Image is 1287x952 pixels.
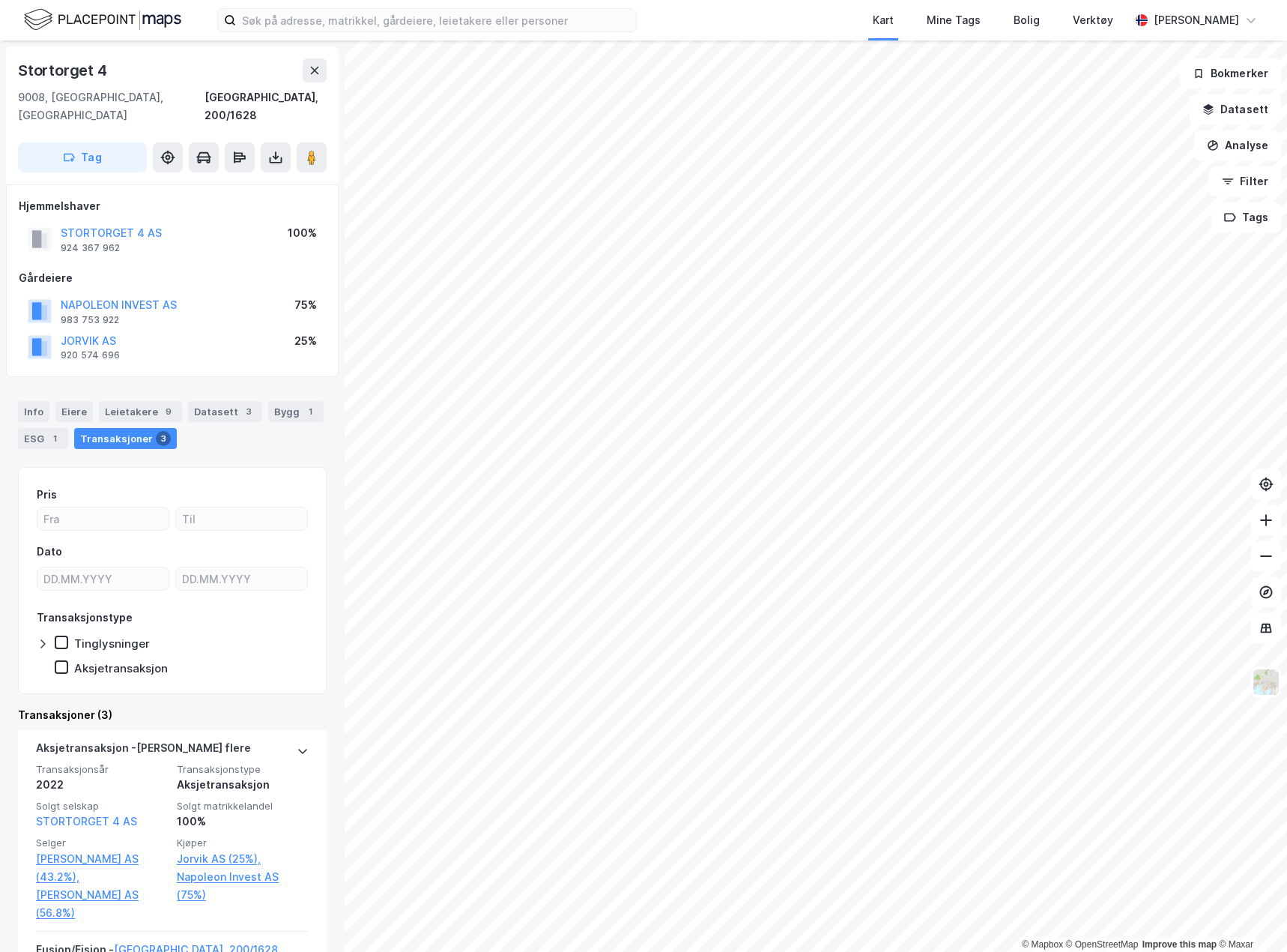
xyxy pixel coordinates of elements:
div: 1 [303,404,318,419]
div: 75% [294,296,317,314]
input: DD.MM.YYYY [37,567,169,590]
a: Mapbox [1022,939,1063,950]
button: Bokmerker [1180,58,1281,88]
iframe: Chat Widget [1212,880,1287,952]
div: 983 753 922 [61,314,119,326]
div: Mine Tags [927,11,981,29]
div: Transaksjonstype [37,609,133,627]
div: 25% [294,332,317,350]
div: 100% [288,224,317,242]
img: logo.f888ab2527a4732fd821a326f86c7f29.svg [24,7,181,33]
span: Kjøper [177,837,309,849]
input: Til [176,507,307,530]
span: Solgt matrikkelandel [177,800,309,813]
div: Aksjetransaksjon [177,776,309,794]
input: Søk på adresse, matrikkel, gårdeiere, leietakere eller personer [236,9,636,31]
a: OpenStreetMap [1066,939,1139,950]
div: Datasett [188,401,262,422]
div: 9008, [GEOGRAPHIC_DATA], [GEOGRAPHIC_DATA] [18,88,205,124]
div: Aksjetransaksjon [74,661,168,675]
div: Transaksjoner (3) [18,706,327,724]
a: Jorvik AS (25%), [177,850,309,868]
a: [PERSON_NAME] AS (43.2%), [36,850,168,886]
button: Tag [18,142,147,172]
div: Verktøy [1073,11,1113,29]
div: Tinglysninger [74,636,150,651]
div: Bolig [1014,11,1040,29]
div: 100% [177,813,309,831]
div: 924 367 962 [61,242,120,254]
div: Kart [873,11,894,29]
span: Transaksjonstype [177,763,309,776]
a: STORTORGET 4 AS [36,815,137,828]
div: 1 [47,431,62,446]
div: 3 [156,431,171,446]
input: DD.MM.YYYY [176,567,307,590]
div: [GEOGRAPHIC_DATA], 200/1628 [205,88,327,124]
div: 920 574 696 [61,349,120,361]
span: Transaksjonsår [36,763,168,776]
div: Leietakere [99,401,182,422]
div: Info [18,401,49,422]
div: Dato [37,543,62,561]
div: Hjemmelshaver [19,197,326,215]
button: Tags [1211,202,1281,232]
div: 2022 [36,776,168,794]
a: [PERSON_NAME] AS (56.8%) [36,886,168,922]
a: Napoleon Invest AS (75%) [177,868,309,904]
div: Gårdeiere [19,269,326,287]
span: Solgt selskap [36,800,168,813]
button: Datasett [1190,94,1281,124]
span: Selger [36,837,168,849]
div: Bygg [268,401,324,422]
div: Aksjetransaksjon - [PERSON_NAME] flere [36,739,251,763]
div: ESG [18,428,68,449]
div: Pris [37,486,57,504]
div: 3 [241,404,256,419]
input: Fra [37,507,169,530]
div: Eiere [55,401,93,422]
div: Stortorget 4 [18,58,110,82]
a: Improve this map [1142,939,1217,950]
img: Z [1252,668,1280,696]
div: 9 [161,404,176,419]
button: Analyse [1194,130,1281,160]
div: [PERSON_NAME] [1154,11,1239,29]
button: Filter [1209,166,1281,196]
div: Transaksjoner [74,428,177,449]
